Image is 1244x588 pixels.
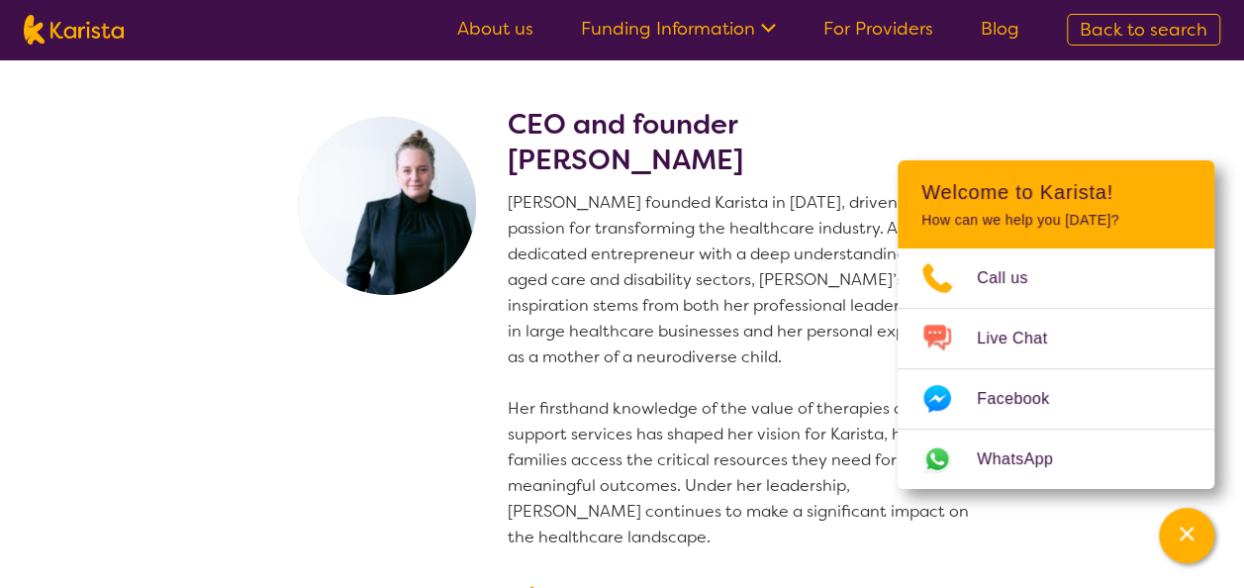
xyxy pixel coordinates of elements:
[977,263,1052,293] span: Call us
[921,180,1191,204] h2: Welcome to Karista!
[981,17,1019,41] a: Blog
[1067,14,1220,46] a: Back to search
[1080,18,1207,42] span: Back to search
[508,190,979,550] p: [PERSON_NAME] founded Karista in [DATE], driven by her passion for transforming the healthcare in...
[977,324,1071,353] span: Live Chat
[898,160,1214,489] div: Channel Menu
[977,444,1077,474] span: WhatsApp
[508,107,979,178] h2: CEO and founder [PERSON_NAME]
[24,15,124,45] img: Karista logo
[1159,508,1214,563] button: Channel Menu
[898,248,1214,489] ul: Choose channel
[921,212,1191,229] p: How can we help you [DATE]?
[457,17,533,41] a: About us
[898,430,1214,489] a: Web link opens in a new tab.
[823,17,933,41] a: For Providers
[581,17,776,41] a: Funding Information
[977,384,1073,414] span: Facebook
